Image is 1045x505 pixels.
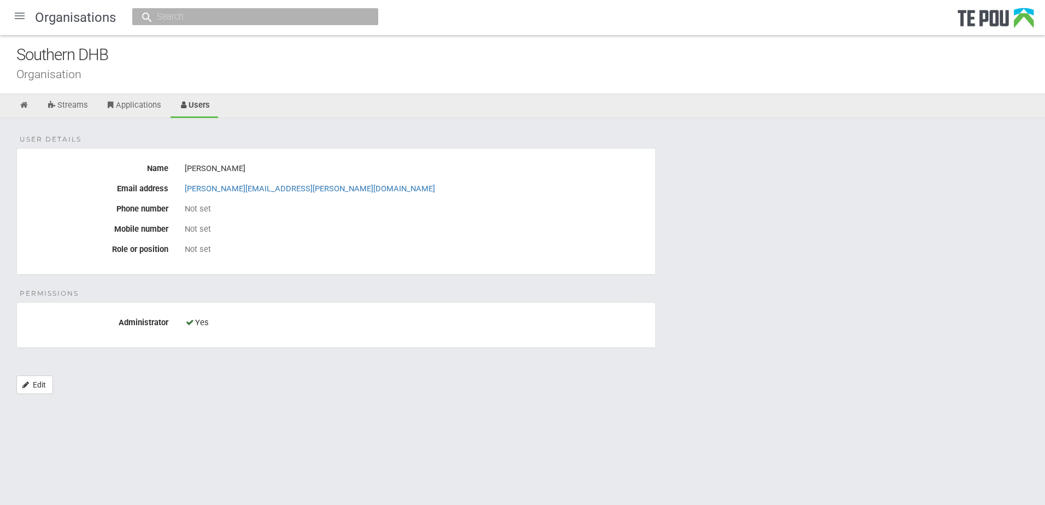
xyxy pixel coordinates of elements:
[17,314,177,327] label: Administrator
[16,375,53,394] a: Edit
[17,180,177,193] label: Email address
[154,11,346,22] input: Search
[17,200,177,214] label: Phone number
[17,240,177,254] label: Role or position
[20,134,81,144] span: User details
[185,224,647,234] div: Not set
[16,43,1045,67] div: Southern DHB
[39,94,96,118] a: Streams
[185,160,647,178] div: [PERSON_NAME]
[185,244,647,254] div: Not set
[185,204,647,214] div: Not set
[17,220,177,234] label: Mobile number
[97,94,169,118] a: Applications
[20,289,79,298] span: Permissions
[16,68,1045,80] div: Organisation
[17,160,177,173] label: Name
[171,94,219,118] a: Users
[185,314,647,332] div: Yes
[185,184,435,193] a: [PERSON_NAME][EMAIL_ADDRESS][PERSON_NAME][DOMAIN_NAME]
